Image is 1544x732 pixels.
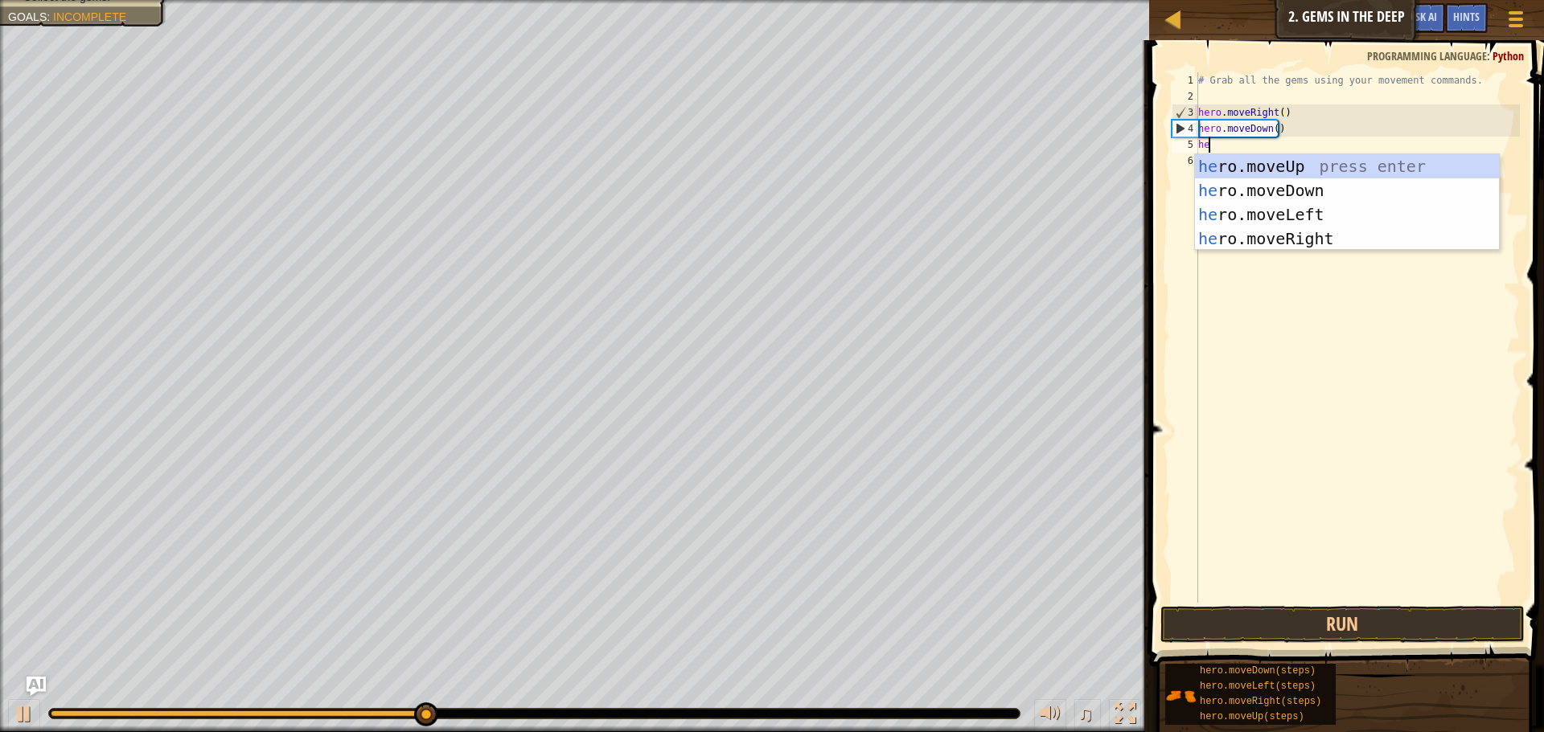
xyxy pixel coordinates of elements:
span: Python [1493,48,1524,63]
span: hero.moveRight(steps) [1200,696,1321,707]
span: hero.moveDown(steps) [1200,665,1316,677]
div: 2 [1172,88,1198,104]
button: Ask AI [27,677,46,696]
span: Ask AI [1410,9,1437,24]
div: 1 [1172,72,1198,88]
span: Incomplete [53,10,126,23]
div: 3 [1172,104,1198,121]
span: Goals [8,10,47,23]
span: : [47,10,53,23]
button: Run [1160,606,1525,643]
button: Ctrl + P: Play [8,699,40,732]
span: : [1487,48,1493,63]
button: Ask AI [1402,3,1445,33]
button: Toggle fullscreen [1109,699,1141,732]
span: Programming language [1367,48,1487,63]
button: Show game menu [1496,3,1536,41]
span: hero.moveUp(steps) [1200,711,1304,722]
button: ♫ [1074,699,1102,732]
div: 4 [1172,121,1198,137]
div: 5 [1172,137,1198,153]
button: Adjust volume [1034,699,1066,732]
span: ♫ [1078,701,1094,726]
img: portrait.png [1165,681,1196,711]
span: hero.moveLeft(steps) [1200,681,1316,692]
div: 6 [1172,153,1198,169]
span: Hints [1453,9,1480,24]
